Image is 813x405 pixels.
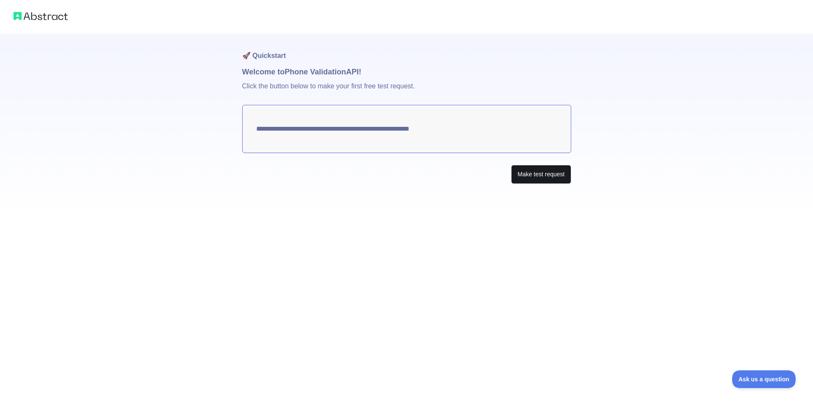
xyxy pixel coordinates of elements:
[14,10,68,22] img: Abstract logo
[242,78,571,105] p: Click the button below to make your first free test request.
[732,370,796,388] iframe: Toggle Customer Support
[242,66,571,78] h1: Welcome to Phone Validation API!
[511,165,571,184] button: Make test request
[242,34,571,66] h1: 🚀 Quickstart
